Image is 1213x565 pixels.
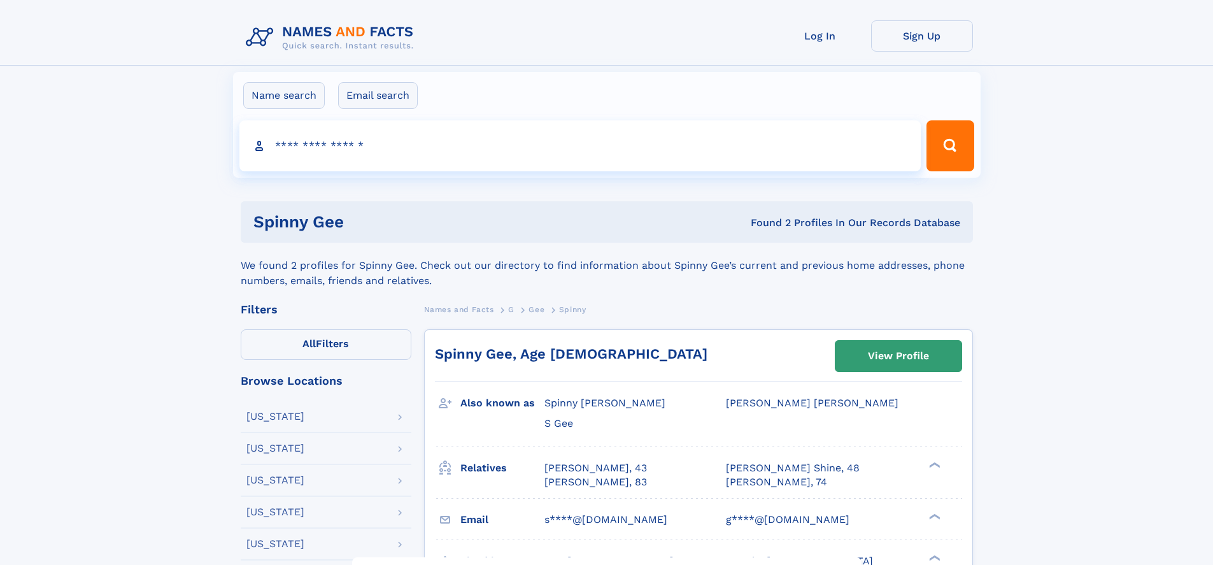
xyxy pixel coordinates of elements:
div: [US_STATE] [246,539,304,549]
h3: Also known as [460,392,544,414]
a: [PERSON_NAME], 43 [544,461,647,475]
a: [PERSON_NAME] Shine, 48 [726,461,860,475]
a: [PERSON_NAME], 83 [544,475,647,489]
a: Log In [769,20,871,52]
a: Gee [528,301,544,317]
div: Browse Locations [241,375,411,387]
a: Names and Facts [424,301,494,317]
button: Search Button [926,120,974,171]
div: View Profile [868,341,929,371]
a: G [508,301,514,317]
div: [US_STATE] [246,411,304,422]
h3: Relatives [460,457,544,479]
div: Found 2 Profiles In Our Records Database [547,216,960,230]
label: Email search [338,82,418,109]
label: Name search [243,82,325,109]
div: [US_STATE] [246,507,304,517]
img: Logo Names and Facts [241,20,424,55]
span: S Gee [544,417,573,429]
div: ❯ [926,461,941,469]
div: Filters [241,304,411,315]
h3: Email [460,509,544,531]
div: [US_STATE] [246,475,304,485]
span: [PERSON_NAME] [PERSON_NAME] [726,397,898,409]
a: Sign Up [871,20,973,52]
div: [US_STATE] [246,443,304,454]
span: Gee [528,305,544,314]
input: search input [239,120,921,171]
div: We found 2 profiles for Spinny Gee. Check out our directory to find information about Spinny Gee’... [241,243,973,289]
a: [PERSON_NAME], 74 [726,475,827,489]
span: Spinny [PERSON_NAME] [544,397,665,409]
a: Spinny Gee, Age [DEMOGRAPHIC_DATA] [435,346,707,362]
h1: Spinny Gee [253,214,548,230]
span: G [508,305,514,314]
label: Filters [241,329,411,360]
a: View Profile [835,341,961,371]
div: ❯ [926,512,941,520]
div: ❯ [926,554,941,562]
span: All [302,338,316,350]
span: Spinny [559,305,586,314]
